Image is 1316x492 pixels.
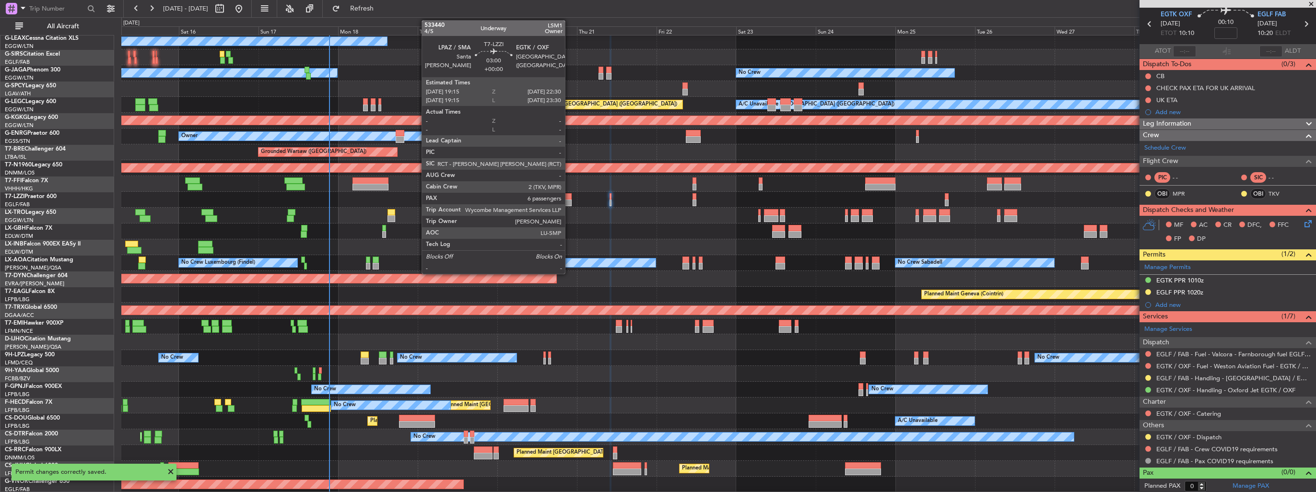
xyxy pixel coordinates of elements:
div: - - [1173,173,1194,182]
span: F-GPNJ [5,384,25,389]
button: All Aircraft [11,19,104,34]
span: (0/3) [1281,59,1295,69]
a: EDLW/DTM [5,248,33,256]
div: A/C Unavailable [898,414,938,428]
a: G-ENRGPraetor 600 [5,130,59,136]
a: T7-EMIHawker 900XP [5,320,63,326]
div: UK ETA [1156,96,1177,104]
div: Wed 20 [497,26,577,35]
span: LX-GBH [5,225,26,231]
a: [PERSON_NAME]/QSA [5,264,61,271]
a: EGLF/FAB [5,201,30,208]
span: G-KGKG [5,115,27,120]
a: G-SPCYLegacy 650 [5,83,56,89]
a: EGTK / OXF - Catering [1156,410,1221,418]
span: MF [1174,221,1183,230]
div: Fri 22 [657,26,736,35]
div: Planned Maint [GEOGRAPHIC_DATA] ([GEOGRAPHIC_DATA]) [370,414,521,428]
span: 9H-YAA [5,368,26,374]
span: All Aircraft [25,23,101,30]
span: T7-FFI [5,178,22,184]
div: Thu 28 [1134,26,1214,35]
a: D-IJHOCitation Mustang [5,336,71,342]
a: F-GPNJFalcon 900EX [5,384,62,389]
a: LFPB/LBG [5,391,30,398]
div: EGTK PPR 1010z [1156,276,1204,284]
span: CS-RRC [5,447,25,453]
a: LGAV/ATH [5,90,31,97]
a: T7-EAGLFalcon 8X [5,289,55,294]
a: T7-N1960Legacy 650 [5,162,62,168]
span: ETOT [1161,29,1176,38]
a: G-LEGCLegacy 600 [5,99,56,105]
div: OBI [1154,188,1170,199]
div: No Crew [334,398,356,412]
span: CS-DOU [5,415,27,421]
a: LFPB/LBG [5,422,30,430]
div: No Crew [1037,351,1059,365]
a: DGAA/ACC [5,312,34,319]
a: EDLW/DTM [5,233,33,240]
a: FCBB/BZV [5,375,30,382]
span: ALDT [1285,47,1301,56]
span: 00:10 [1218,18,1234,27]
div: Owner [181,129,198,143]
a: VHHH/HKG [5,185,33,192]
div: Sun 24 [816,26,895,35]
a: EGLF / FAB - Crew COVID19 requirements [1156,445,1278,453]
span: ELDT [1275,29,1291,38]
a: EGGW/LTN [5,43,34,50]
a: EGLF / FAB - Pax COVID19 requirements [1156,457,1273,465]
span: T7-N1960 [5,162,32,168]
div: No Crew [871,382,893,397]
div: Mon 18 [338,26,418,35]
span: (1/2) [1281,249,1295,259]
span: Crew [1143,130,1159,141]
div: PIC [1154,172,1170,183]
div: SIC [1250,172,1266,183]
div: [DATE] [123,19,140,27]
span: LX-AOA [5,257,27,263]
a: G-SIRSCitation Excel [5,51,60,57]
a: EGSS/STN [5,138,30,145]
a: 9H-YAAGlobal 5000 [5,368,59,374]
a: LFPB/LBG [5,438,30,445]
div: Add new [1155,108,1311,116]
a: Manage PAX [1233,481,1269,491]
span: Dispatch To-Dos [1143,59,1191,70]
span: T7-LZZI [5,194,24,199]
span: T7-TRX [5,305,24,310]
span: FFC [1278,221,1289,230]
a: T7-FFIFalcon 7X [5,178,48,184]
span: G-LEGC [5,99,25,105]
a: G-JAGAPhenom 300 [5,67,60,73]
a: LFMD/CEQ [5,359,33,366]
span: DP [1197,234,1206,244]
a: LFMN/NCE [5,328,33,335]
a: EGGW/LTN [5,106,34,113]
div: Permit changes correctly saved. [15,468,162,477]
span: FP [1174,234,1181,244]
span: G-LEAX [5,35,25,41]
span: G-SPCY [5,83,25,89]
span: T7-DYN [5,273,26,279]
span: LX-INB [5,241,23,247]
span: Permits [1143,249,1165,260]
a: T7-TRXGlobal 6500 [5,305,57,310]
a: EGLF / FAB - Handling - [GEOGRAPHIC_DATA] / EGLF / FAB [1156,374,1311,382]
a: EGLF/FAB [5,59,30,66]
div: No Crew Sabadell [500,256,544,270]
span: Dispatch [1143,337,1169,348]
a: G-LEAXCessna Citation XLS [5,35,79,41]
a: T7-LZZIPraetor 600 [5,194,57,199]
div: A/C Unavailable [GEOGRAPHIC_DATA] ([GEOGRAPHIC_DATA]) [739,97,894,112]
label: Planned PAX [1144,481,1180,491]
span: Leg Information [1143,118,1191,129]
a: G-KGKGLegacy 600 [5,115,58,120]
span: Refresh [342,5,382,12]
a: DNMM/LOS [5,169,35,176]
div: Tue 19 [418,26,497,35]
span: CS-DTR [5,431,25,437]
span: D-IJHO [5,336,24,342]
span: CR [1223,221,1232,230]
